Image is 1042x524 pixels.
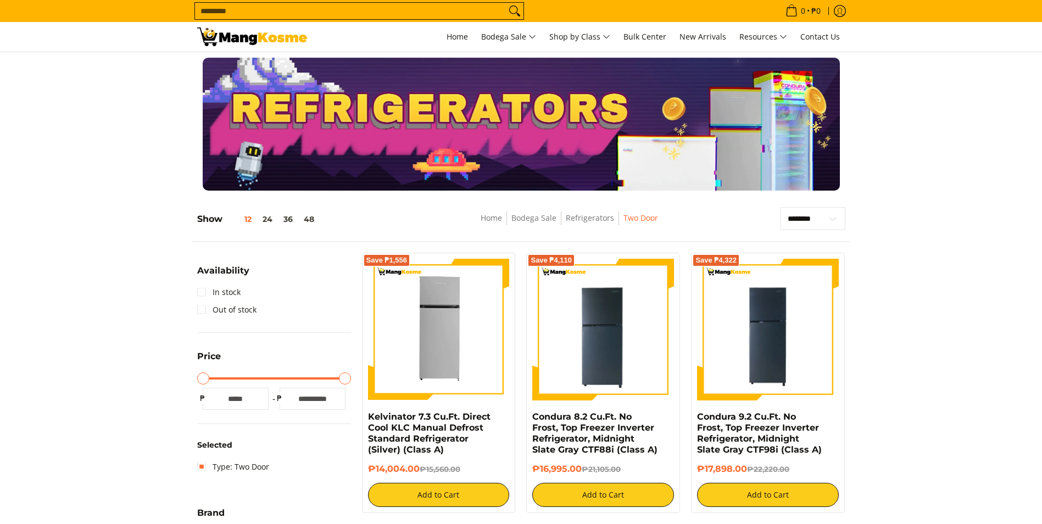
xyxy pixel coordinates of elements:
img: Kelvinator 7.3 Cu.Ft. Direct Cool KLC Manual Defrost Standard Refrigerator (Silver) (Class A) [368,259,510,400]
button: 12 [222,215,257,224]
span: ₱0 [810,7,822,15]
img: Condura 9.2 Cu.Ft. No Frost, Top Freezer Inverter Refrigerator, Midnight Slate Gray CTF98i (Class A) [697,259,839,400]
summary: Open [197,266,249,283]
span: Resources [739,30,787,44]
a: Bodega Sale [476,22,542,52]
span: Bodega Sale [481,30,536,44]
nav: Main Menu [318,22,845,52]
del: ₱21,105.00 [582,465,621,473]
del: ₱22,220.00 [747,465,789,473]
a: Shop by Class [544,22,616,52]
span: Shop by Class [549,30,610,44]
span: Brand [197,509,225,517]
button: 48 [298,215,320,224]
a: Bodega Sale [511,213,556,223]
span: ₱ [197,393,208,404]
img: Condura 8.2 Cu.Ft. No Frost, Top Freezer Inverter Refrigerator, Midnight Slate Gray CTF88i (Class A) [532,259,674,400]
span: ₱ [274,393,285,404]
span: • [782,5,824,17]
button: Add to Cart [368,483,510,507]
a: Type: Two Door [197,458,269,476]
button: 36 [278,215,298,224]
span: Save ₱4,110 [531,257,572,264]
button: Add to Cart [697,483,839,507]
img: Bodega Sale Refrigerator l Mang Kosme: Home Appliances Warehouse Sale Two Door [197,27,307,46]
summary: Open [197,352,221,369]
a: Home [481,213,502,223]
span: Two Door [623,211,658,225]
span: Bulk Center [623,31,666,42]
span: 0 [799,7,807,15]
span: Availability [197,266,249,275]
a: Kelvinator 7.3 Cu.Ft. Direct Cool KLC Manual Defrost Standard Refrigerator (Silver) (Class A) [368,411,491,455]
span: Save ₱1,556 [366,257,408,264]
a: Bulk Center [618,22,672,52]
span: New Arrivals [679,31,726,42]
a: Refrigerators [566,213,614,223]
a: Condura 9.2 Cu.Ft. No Frost, Top Freezer Inverter Refrigerator, Midnight Slate Gray CTF98i (Class A) [697,411,822,455]
span: Save ₱4,322 [695,257,737,264]
a: Contact Us [795,22,845,52]
a: Condura 8.2 Cu.Ft. No Frost, Top Freezer Inverter Refrigerator, Midnight Slate Gray CTF88i (Class A) [532,411,657,455]
span: Home [447,31,468,42]
a: Resources [734,22,793,52]
button: Add to Cart [532,483,674,507]
button: 24 [257,215,278,224]
a: Out of stock [197,301,257,319]
button: Search [506,3,523,19]
a: New Arrivals [674,22,732,52]
h6: ₱16,995.00 [532,464,674,475]
a: In stock [197,283,241,301]
h5: Show [197,214,320,225]
h6: ₱17,898.00 [697,464,839,475]
a: Home [441,22,473,52]
span: Price [197,352,221,361]
h6: ₱14,004.00 [368,464,510,475]
nav: Breadcrumbs [402,211,736,236]
span: Contact Us [800,31,840,42]
h6: Selected [197,441,351,450]
del: ₱15,560.00 [420,465,460,473]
